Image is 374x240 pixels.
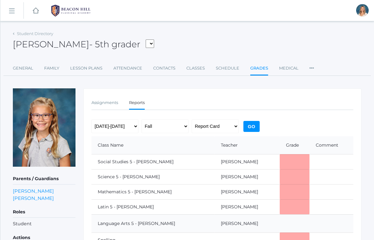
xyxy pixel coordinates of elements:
td: Social Studies 5 - [PERSON_NAME] [91,154,215,169]
a: Assignments [91,97,118,109]
a: [PERSON_NAME] [13,187,54,195]
a: Grades [250,62,268,76]
div: Heather Albanese [356,4,369,17]
a: [PERSON_NAME] [221,189,258,195]
img: BHCALogos-05-308ed15e86a5a0abce9b8dd61676a3503ac9727e845dece92d48e8588c001991.png [47,3,94,18]
td: Mathematics 5 - [PERSON_NAME] [91,184,215,199]
span: - 5th grader [89,39,140,50]
td: Language Arts 5 - [PERSON_NAME] [91,214,215,232]
a: [PERSON_NAME] [221,159,258,164]
td: Latin 5 - [PERSON_NAME] [91,199,215,214]
td: Science 5 - [PERSON_NAME] [91,169,215,184]
th: Teacher [215,136,280,154]
a: Medical [279,62,299,75]
th: Comment [309,136,353,154]
a: [PERSON_NAME] [13,195,54,202]
h5: Roles [13,207,75,217]
a: Lesson Plans [70,62,102,75]
a: Attendance [113,62,142,75]
a: [PERSON_NAME] [221,221,258,226]
h5: Parents / Guardians [13,174,75,184]
th: Grade [280,136,309,154]
a: General [13,62,33,75]
a: Contacts [153,62,175,75]
a: Reports [129,97,145,110]
th: Class Name [91,136,215,154]
a: [PERSON_NAME] [221,204,258,210]
li: Student [13,221,75,227]
a: Student Directory [17,31,53,36]
img: Paige Albanese [13,88,75,167]
a: Family [44,62,59,75]
input: Go [243,121,260,132]
a: Schedule [216,62,239,75]
h2: [PERSON_NAME] [13,39,154,50]
a: [PERSON_NAME] [221,174,258,180]
a: Classes [186,62,205,75]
